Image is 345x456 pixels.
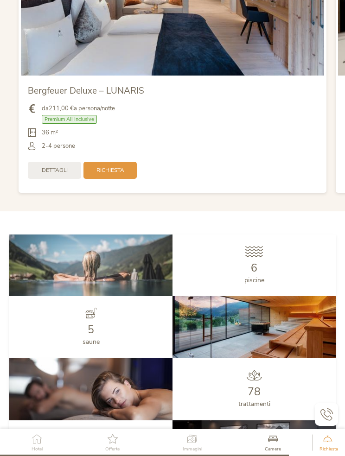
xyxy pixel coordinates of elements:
[42,128,58,137] span: 36 m²
[248,385,261,399] span: 78
[251,261,257,275] span: 6
[42,166,68,174] span: Dettagli
[83,337,100,346] span: saune
[88,323,94,337] span: 5
[265,447,281,451] span: Camere
[244,276,264,285] span: piscine
[42,104,115,113] span: da a persona/notte
[32,447,43,451] span: Hotel
[319,447,338,451] span: Richiesta
[183,447,202,451] span: Immagini
[49,104,74,113] b: 211,00 €
[105,447,120,451] span: Offerte
[42,115,97,124] span: Premium All Inclusive
[28,85,144,97] span: Bergfeuer Deluxe – LUNARIS
[42,142,75,150] span: 2-4 persone
[238,399,270,408] span: trattamenti
[96,166,124,174] span: Richiesta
